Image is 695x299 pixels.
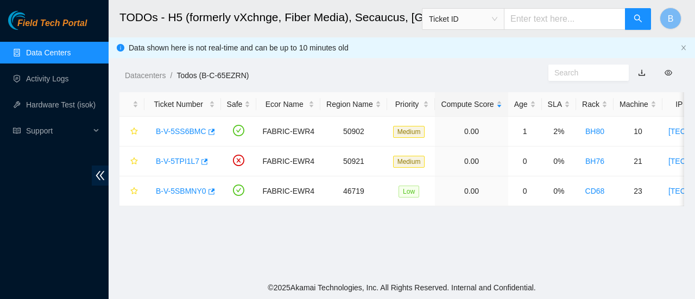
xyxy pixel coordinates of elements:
img: Akamai Technologies [8,11,55,30]
span: star [130,157,138,166]
td: 0 [508,176,542,206]
span: Field Tech Portal [17,18,87,29]
a: Activity Logs [26,74,69,83]
a: Datacenters [125,71,166,80]
span: read [13,127,21,135]
td: 1 [508,117,542,147]
button: star [125,182,138,200]
button: star [125,123,138,140]
span: check-circle [233,185,244,196]
span: Support [26,120,90,142]
a: Data Centers [26,48,71,57]
span: Ticket ID [429,11,497,27]
td: FABRIC-EWR4 [256,176,320,206]
td: 0% [542,147,576,176]
td: FABRIC-EWR4 [256,147,320,176]
td: 0.00 [435,176,508,206]
span: eye [665,69,672,77]
td: 46719 [320,176,387,206]
input: Enter text here... [504,8,625,30]
span: check-circle [233,125,244,136]
td: 0.00 [435,117,508,147]
td: 2% [542,117,576,147]
span: star [130,187,138,196]
span: star [130,128,138,136]
td: 21 [614,147,662,176]
td: 0.00 [435,147,508,176]
span: Low [399,186,419,198]
td: 23 [614,176,662,206]
span: search [634,14,642,24]
td: FABRIC-EWR4 [256,117,320,147]
td: 10 [614,117,662,147]
span: / [170,71,172,80]
td: 0 [508,147,542,176]
button: download [630,64,654,81]
a: Akamai TechnologiesField Tech Portal [8,20,87,34]
span: double-left [92,166,109,186]
button: search [625,8,651,30]
button: star [125,152,138,170]
span: close-circle [233,155,244,166]
button: B [660,8,681,29]
a: B-V-5SBMNY0 [156,187,206,195]
a: BH80 [585,127,604,136]
a: CD68 [585,187,605,195]
a: Todos (B-C-65EZRN) [176,71,249,80]
a: BH76 [585,157,604,166]
button: close [680,44,687,52]
input: Search [554,67,614,79]
footer: © 2025 Akamai Technologies, Inc. All Rights Reserved. Internal and Confidential. [109,276,695,299]
a: Hardware Test (isok) [26,100,96,109]
td: 50921 [320,147,387,176]
a: B-V-5SS6BMC [156,127,206,136]
a: B-V-5TPI1L7 [156,157,199,166]
td: 50902 [320,117,387,147]
span: Medium [393,156,425,168]
span: Medium [393,126,425,138]
span: B [668,12,674,26]
a: download [638,68,646,77]
span: close [680,44,687,51]
td: 0% [542,176,576,206]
